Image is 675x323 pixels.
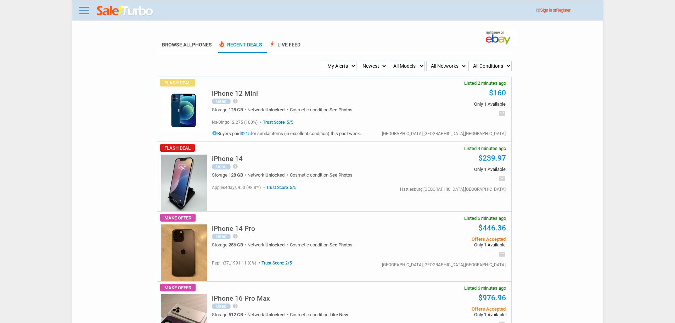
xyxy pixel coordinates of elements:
div: Network: [247,312,290,317]
span: 128 GB [229,107,243,112]
div: Cosmetic condition: [290,312,348,317]
i: email [499,110,506,117]
span: Offers Accepted [399,307,505,311]
i: help [232,303,238,309]
a: iPhone 14 [212,157,243,162]
a: Register [556,8,570,13]
h5: iPhone 14 [212,155,243,162]
span: Flash Deal [160,79,195,87]
span: Flash Deal [160,144,195,152]
a: iPhone 16 Pro Max [212,296,270,302]
span: Listed 4 minutes ago [464,146,506,151]
span: or [553,8,570,13]
h5: iPhone 14 Pro [212,225,255,232]
div: [GEOGRAPHIC_DATA],[GEOGRAPHIC_DATA],[GEOGRAPHIC_DATA] [382,132,506,136]
i: email [499,175,506,182]
span: Listed 6 minutes ago [464,216,506,221]
h5: iPhone 16 Pro Max [212,295,270,302]
span: Make Offer [160,214,196,222]
span: 512 GB [229,312,243,317]
span: Trust Score: 5/5 [259,120,293,125]
a: iPhone 14 Pro [212,227,255,232]
div: Storage: [212,243,247,247]
div: Cosmetic condition: [290,107,353,112]
div: Used [212,164,231,169]
span: 256 GB [229,242,243,247]
span: Only 1 Available [399,102,505,106]
i: info [212,130,217,136]
span: Only 1 Available [399,243,505,247]
a: local_fire_departmentRecent Deals [218,42,262,53]
a: boltLive Feed [269,42,300,53]
span: Unlocked [265,242,285,247]
a: $239.97 [478,154,506,162]
div: Used [212,303,231,309]
div: Network: [247,107,290,112]
i: help [232,233,238,239]
span: Only 1 Available [399,167,505,172]
a: $215 [241,131,251,136]
i: email [499,251,506,258]
a: iPhone 12 Mini [212,91,258,97]
span: Unlocked [265,107,285,112]
span: Phones [192,42,212,48]
div: Storage: [212,173,247,177]
span: apples4days 950 (98.8%) [212,185,261,190]
i: help [232,163,238,169]
a: $160 [489,89,506,97]
div: Network: [247,243,290,247]
h5: iPhone 12 Mini [212,90,258,97]
span: Only 1 Available [399,312,505,317]
span: See Photos [330,107,353,112]
span: peplin37_1991 11 (0%) [212,261,256,266]
div: Storage: [212,107,247,112]
div: Used [212,99,231,104]
span: local_fire_department [218,40,225,48]
span: Trust Score: 5/5 [262,185,297,190]
span: Hi! [536,8,540,13]
span: Unlocked [265,172,285,178]
div: Cosmetic condition: [290,243,353,247]
div: Network: [247,173,290,177]
a: Sign In [540,8,552,13]
span: bolt [269,40,276,48]
div: Used [212,234,231,239]
h5: Buyers paid for similar items (in excellent condition) this past week. [212,130,361,136]
a: $446.36 [478,224,506,232]
div: Storage: [212,312,247,317]
i: help [232,98,238,104]
span: See Photos [330,242,353,247]
a: $976.96 [478,294,506,302]
div: Cosmetic condition: [290,173,353,177]
span: Make Offer [160,284,196,291]
img: s-l225.jpg [161,155,207,211]
img: s-l225.jpg [161,224,207,281]
span: Offers Accepted [399,237,505,241]
img: saleturbo.com - Online Deals and Discount Coupons [97,5,154,17]
div: Hattiesburg,[GEOGRAPHIC_DATA],[GEOGRAPHIC_DATA] [400,187,506,191]
span: Listed 2 minutes ago [464,81,506,85]
span: ns-dingo12 275 (100%) [212,120,258,125]
span: Listed 6 minutes ago [464,286,506,290]
img: s-l225.jpg [161,89,207,132]
span: 128 GB [229,172,243,178]
span: Trust Score: 2/5 [257,261,292,266]
span: Like New [330,312,348,317]
span: See Photos [330,172,353,178]
span: Unlocked [265,312,285,317]
a: Browse AllPhones [162,42,212,48]
div: [GEOGRAPHIC_DATA],[GEOGRAPHIC_DATA],[GEOGRAPHIC_DATA] [382,263,506,267]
